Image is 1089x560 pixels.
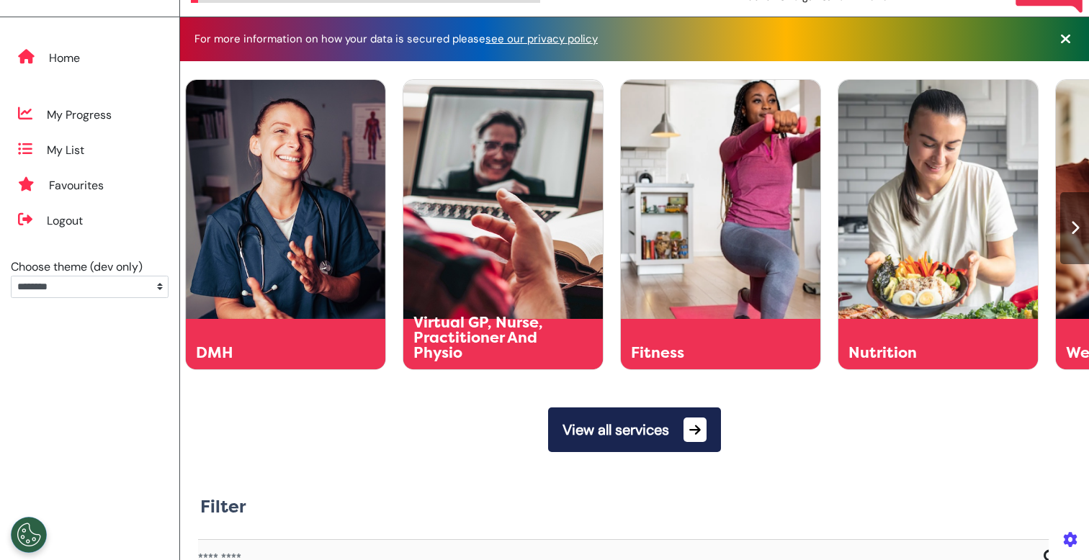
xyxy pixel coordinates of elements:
h2: Filter [200,497,246,518]
div: Nutrition [848,346,988,361]
div: Logout [47,212,83,230]
div: Home [49,50,80,67]
div: For more information on how your data is secured please [194,34,612,45]
div: DMH [196,346,336,361]
div: Fitness [631,346,771,361]
div: My Progress [47,107,112,124]
div: Favourites [49,177,104,194]
div: Virtual GP, Nurse, Practitioner And Physio [413,315,553,361]
a: see our privacy policy [485,32,598,46]
button: Open Preferences [11,517,47,553]
div: My List [47,142,84,159]
div: Choose theme (dev only) [11,258,169,276]
button: View all services [548,407,721,452]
